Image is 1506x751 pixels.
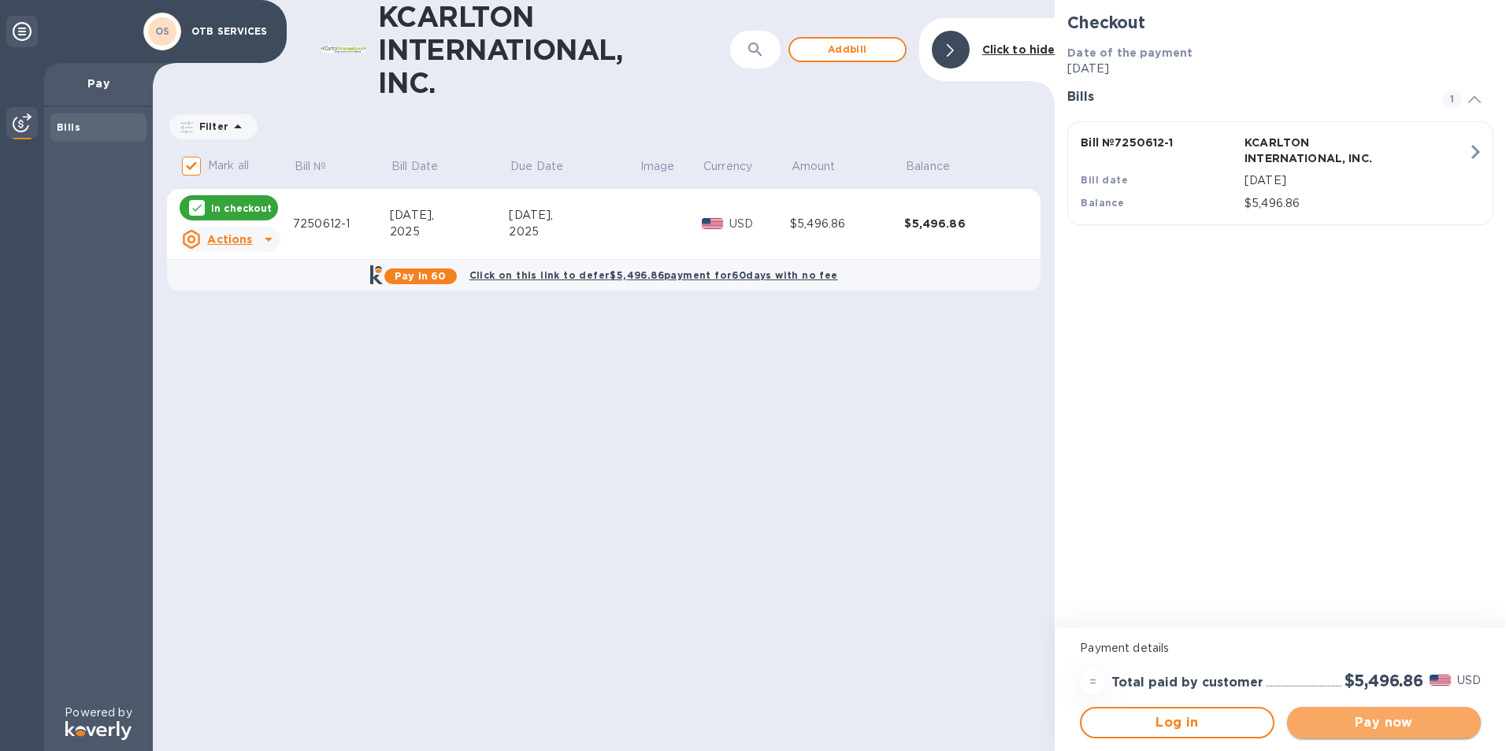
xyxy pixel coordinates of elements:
b: Pay in 60 [395,270,446,282]
p: USD [729,216,790,232]
span: Log in [1094,713,1259,732]
h3: Total paid by customer [1111,675,1263,690]
p: Due Date [510,158,563,175]
p: OTB SERVICES [191,26,270,37]
img: Logo [65,721,132,740]
span: Add bill [803,40,892,59]
p: Payment details [1080,640,1481,657]
b: OS [155,25,170,37]
span: Bill № [295,158,347,175]
b: Click on this link to defer $5,496.86 payment for 60 days with no fee [469,269,838,281]
p: Filter [193,120,228,133]
h3: Bills [1067,90,1424,105]
p: KCARLTON INTERNATIONAL, INC. [1244,135,1402,166]
p: USD [1457,672,1481,689]
div: = [1080,669,1105,694]
p: Powered by [65,705,132,721]
span: Pay now [1300,713,1468,732]
span: Due Date [510,158,584,175]
p: Balance [906,158,950,175]
b: Balance [1081,197,1124,209]
u: Actions [207,233,252,246]
div: 2025 [509,224,639,240]
p: Pay [57,76,140,91]
h2: Checkout [1067,13,1493,32]
p: Bill № 7250612-1 [1081,135,1238,150]
div: 7250612-1 [293,216,390,232]
p: Bill Date [391,158,438,175]
div: $5,496.86 [790,216,904,232]
p: [DATE] [1067,61,1493,77]
div: [DATE], [509,207,639,224]
div: $5,496.86 [904,216,1019,231]
b: Date of the payment [1067,46,1193,59]
b: Bill date [1081,174,1128,186]
button: Bill №7250612-1KCARLTON INTERNATIONAL, INC.Bill date[DATE]Balance$5,496.86 [1067,121,1493,225]
span: Bill Date [391,158,458,175]
p: Mark all [208,157,249,174]
img: USD [702,218,723,229]
p: $5,496.86 [1244,195,1467,212]
p: [DATE] [1244,172,1467,189]
p: In checkout [211,202,272,215]
img: USD [1430,675,1451,686]
button: Addbill [788,37,907,62]
b: Bills [57,121,80,133]
button: Pay now [1287,707,1481,738]
button: Log in [1080,707,1274,738]
b: Click to hide [982,43,1055,56]
span: 1 [1443,90,1462,109]
span: Balance [906,158,970,175]
p: Amount [792,158,836,175]
p: Currency [703,158,752,175]
p: Bill № [295,158,327,175]
div: 2025 [390,224,509,240]
p: Image [640,158,675,175]
div: [DATE], [390,207,509,224]
h2: $5,496.86 [1345,671,1423,690]
span: Amount [792,158,856,175]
